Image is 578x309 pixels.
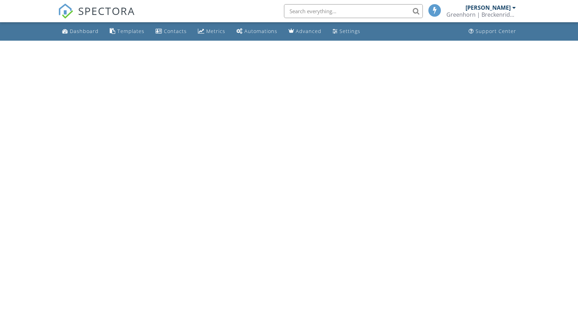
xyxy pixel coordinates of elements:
[195,25,228,38] a: Metrics
[234,25,280,38] a: Automations (Basic)
[70,28,99,34] div: Dashboard
[78,3,135,18] span: SPECTORA
[153,25,190,38] a: Contacts
[107,25,147,38] a: Templates
[296,28,321,34] div: Advanced
[330,25,363,38] a: Settings
[286,25,324,38] a: Advanced
[244,28,277,34] div: Automations
[466,4,511,11] div: [PERSON_NAME]
[340,28,360,34] div: Settings
[466,25,519,38] a: Support Center
[446,11,516,18] div: Greenhorn | Breckenridge, LLC
[58,3,73,19] img: The Best Home Inspection Software - Spectora
[164,28,187,34] div: Contacts
[206,28,225,34] div: Metrics
[59,25,101,38] a: Dashboard
[476,28,516,34] div: Support Center
[58,9,135,24] a: SPECTORA
[117,28,144,34] div: Templates
[284,4,423,18] input: Search everything...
